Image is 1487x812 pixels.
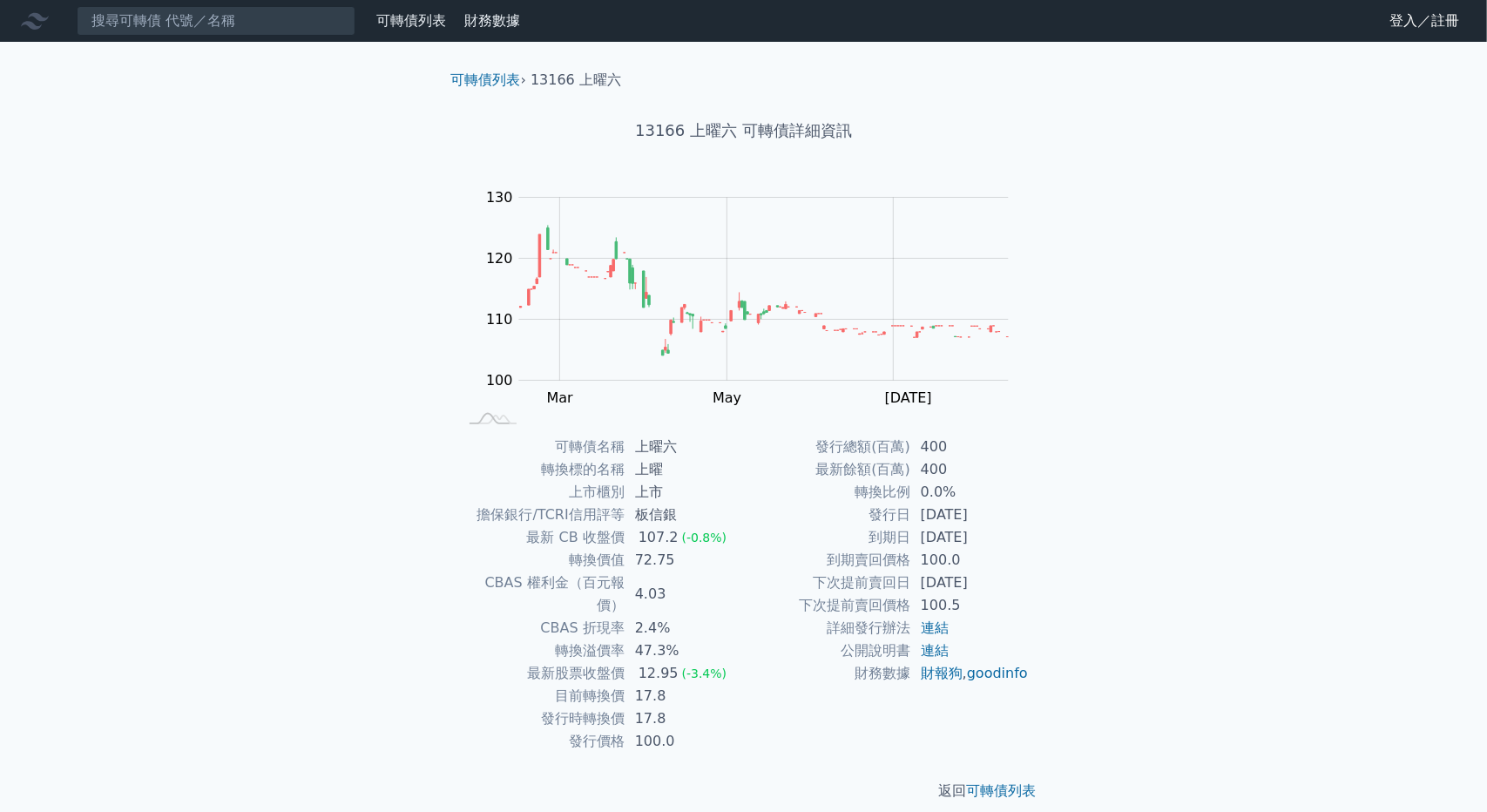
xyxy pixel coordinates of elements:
a: 可轉債列表 [967,782,1037,799]
td: 上曜 [625,458,744,481]
td: 上曜六 [625,436,744,458]
input: 搜尋可轉債 代號／名稱 [77,6,355,36]
span: (-3.4%) [682,667,727,680]
td: 發行日 [744,504,910,526]
td: 17.8 [625,685,744,707]
td: 最新股票收盤價 [458,662,625,685]
td: CBAS 權利金（百元報價） [458,572,625,617]
a: 財報狗 [921,665,963,681]
td: 轉換比例 [744,481,910,504]
td: 發行時轉換價 [458,707,625,730]
tspan: 120 [486,250,513,267]
a: goodinfo [967,665,1028,681]
a: 登入／註冊 [1375,7,1473,35]
g: Chart [477,189,1035,406]
td: 發行總額(百萬) [744,436,910,458]
p: 返回 [437,781,1051,802]
td: 0.0% [910,481,1030,504]
td: 上市櫃別 [458,481,625,504]
td: 擔保銀行/TCRI信用評等 [458,504,625,526]
tspan: 110 [486,311,513,328]
td: [DATE] [910,572,1030,594]
li: 13166 上曜六 [531,70,621,91]
td: 到期賣回價格 [744,549,910,572]
tspan: [DATE] [885,389,932,406]
td: [DATE] [910,526,1030,549]
td: 財務數據 [744,662,910,685]
td: 100.0 [910,549,1030,572]
td: [DATE] [910,504,1030,526]
td: 轉換溢價率 [458,639,625,662]
td: 47.3% [625,639,744,662]
td: 可轉債名稱 [458,436,625,458]
td: 100.0 [625,730,744,753]
td: 發行價格 [458,730,625,753]
td: 100.5 [910,594,1030,617]
div: 12.95 [635,662,682,685]
tspan: 130 [486,189,513,206]
td: 轉換標的名稱 [458,458,625,481]
td: 最新餘額(百萬) [744,458,910,481]
td: 到期日 [744,526,910,549]
td: CBAS 折現率 [458,617,625,639]
td: 板信銀 [625,504,744,526]
a: 可轉債列表 [451,71,521,88]
a: 連結 [921,619,949,636]
td: 2.4% [625,617,744,639]
a: 可轉債列表 [376,12,446,29]
li: › [451,70,526,91]
td: 下次提前賣回日 [744,572,910,594]
td: 下次提前賣回價格 [744,594,910,617]
tspan: May [713,389,741,406]
span: (-0.8%) [682,531,727,545]
td: 詳細發行辦法 [744,617,910,639]
td: 上市 [625,481,744,504]
a: 連結 [921,642,949,659]
tspan: Mar [547,389,574,406]
td: 公開說明書 [744,639,910,662]
td: 72.75 [625,549,744,572]
td: 最新 CB 收盤價 [458,526,625,549]
td: 目前轉換價 [458,685,625,707]
tspan: 100 [486,372,513,389]
div: 107.2 [635,526,682,549]
td: 17.8 [625,707,744,730]
td: 轉換價值 [458,549,625,572]
td: 400 [910,436,1030,458]
td: 400 [910,458,1030,481]
a: 財務數據 [464,12,520,29]
td: , [910,662,1030,685]
td: 4.03 [625,572,744,617]
h1: 13166 上曜六 可轉債詳細資訊 [437,118,1051,143]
